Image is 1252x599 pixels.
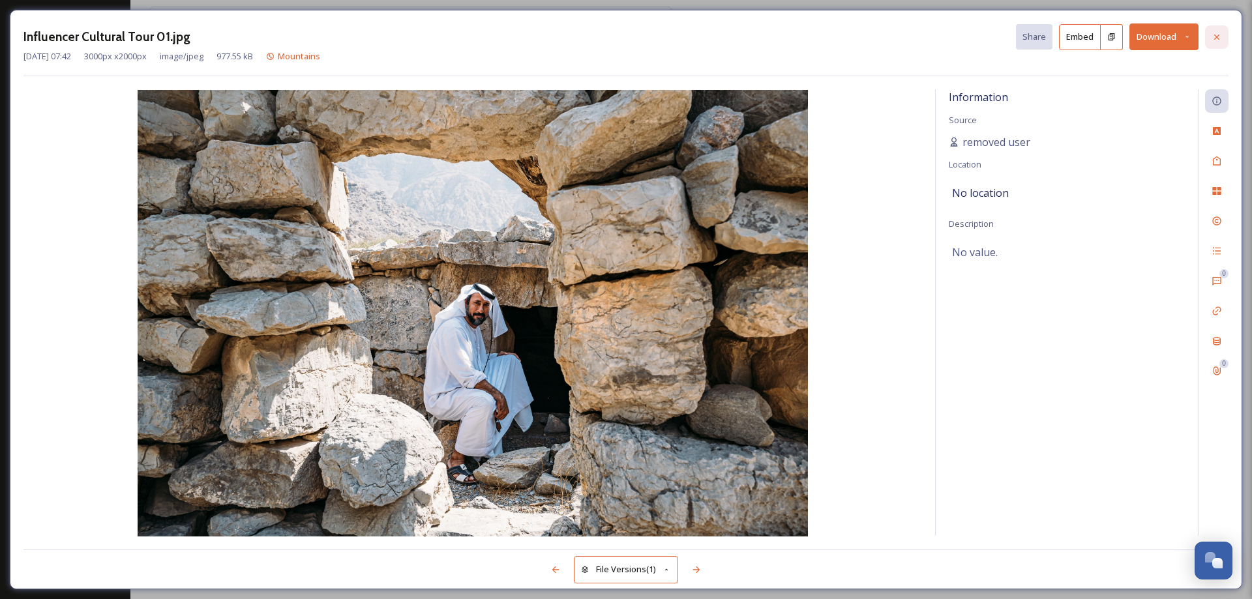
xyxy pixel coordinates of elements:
[1195,542,1232,579] button: Open Chat
[952,185,1009,201] span: No location
[1129,23,1199,50] button: Download
[1059,24,1101,50] button: Embed
[1219,269,1229,278] div: 0
[23,90,922,536] img: 8F70B1D6-C29D-42CA-A4E728598A33B028.jpg
[23,50,71,63] span: [DATE] 07:42
[160,50,203,63] span: image/jpeg
[949,114,977,126] span: Source
[574,556,678,583] button: File Versions(1)
[216,50,253,63] span: 977.55 kB
[952,244,998,260] span: No value.
[949,90,1008,104] span: Information
[278,50,320,62] span: Mountains
[23,27,190,46] h3: Influencer Cultural Tour 01.jpg
[84,50,147,63] span: 3000 px x 2000 px
[949,218,994,229] span: Description
[962,134,1030,150] span: removed user
[1219,359,1229,368] div: 0
[1016,24,1052,50] button: Share
[949,158,981,170] span: Location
